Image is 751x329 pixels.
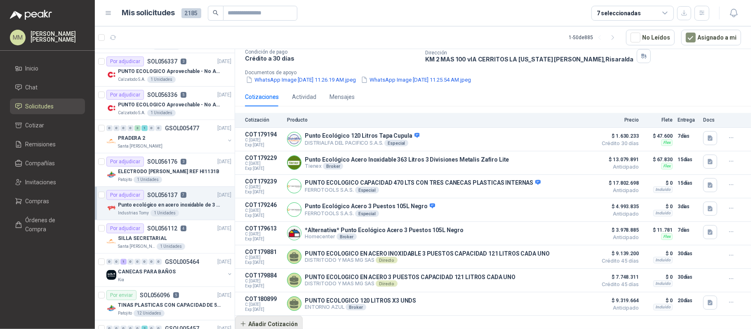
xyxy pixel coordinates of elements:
a: Chat [10,80,85,95]
span: Compras [26,197,49,206]
div: 0 [127,259,134,265]
div: Flex [661,139,673,146]
img: Company Logo [287,132,301,146]
a: Órdenes de Compra [10,212,85,237]
p: 4 [181,226,186,231]
a: Por adjudicarSOL0563365[DATE] Company LogoPUNTO ECOLOGICO Aprovechable - No Aprovechable 20Litros... [95,87,235,120]
span: search [213,10,219,16]
a: Por adjudicarSOL0561763[DATE] Company LogoELECTRODO [PERSON_NAME] REF HI1131BPatojito1 Unidades [95,153,235,187]
p: COT179239 [245,178,282,185]
p: COT179884 [245,272,282,279]
span: Exp: [DATE] [245,307,282,312]
div: 0 [155,125,162,131]
span: $ 1.630.233 [598,131,639,141]
p: PRADERA 2 [118,134,145,142]
a: Invitaciones [10,174,85,190]
p: 3 [181,59,186,64]
span: $ 17.802.698 [598,178,639,188]
div: 0 [127,125,134,131]
div: 0 [155,259,162,265]
img: Company Logo [106,237,116,247]
span: Exp: [DATE] [245,143,282,148]
p: Homecenter [305,233,464,240]
button: Asignado a mi [681,30,741,45]
p: [DATE] [217,291,231,299]
p: Punto Ecológico Acero Inoxidable 363 Litros 3 Divisiones Metalis Zafiro Lite [305,156,509,163]
a: 0 0 1 0 0 0 0 0 GSOL005464[DATE] Company LogoCANECAS PARA BAÑOSKia [106,257,233,283]
span: Órdenes de Compra [26,216,77,234]
p: $ 0 [644,296,673,305]
span: Exp: [DATE] [245,284,282,289]
span: Chat [26,83,38,92]
p: Santa [PERSON_NAME] [118,243,155,250]
div: 1 Unidades [147,76,176,83]
p: 7 días [678,225,698,235]
a: Por adjudicarSOL0561124[DATE] Company LogoSILLA SECRETARIALSanta [PERSON_NAME]1 Unidades [95,220,235,254]
img: Company Logo [106,136,116,146]
p: 30 días [678,272,698,282]
span: 2185 [181,8,201,18]
p: SOL056337 [147,59,177,64]
span: $ 9.139.200 [598,249,639,258]
div: 3 [134,125,141,131]
p: 5 [173,292,179,298]
div: Cotizaciones [245,92,279,101]
p: 20 días [678,296,698,305]
img: Company Logo [106,70,116,80]
a: Por enviarSOL0560965[DATE] Company LogoTINAS PLASTICAS CON CAPACIDAD DE 50 KGPatojito12 Unidades [95,287,235,320]
button: No Leídos [626,30,675,45]
div: Flex [661,233,673,240]
p: Condición de pago [245,49,419,55]
p: 7 [181,192,186,198]
span: Exp: [DATE] [245,260,282,265]
p: [DATE] [217,191,231,199]
span: Remisiones [26,140,56,149]
a: 0 0 0 0 3 1 0 0 GSOL005477[DATE] Company LogoPRADERA 2Santa [PERSON_NAME] [106,123,233,150]
p: COT179613 [245,225,282,232]
div: 1 Unidades [147,110,176,116]
span: $ 3.978.885 [598,225,639,235]
a: Cotizar [10,117,85,133]
span: Inicio [26,64,39,73]
p: Crédito a 30 días [245,55,419,62]
span: $ 9.319.664 [598,296,639,305]
p: Punto Ecológico Acero 3 Puestos 105L Negro [305,203,435,210]
p: PUNTO ECOLOGICO Aprovechable - No Aprovechable 20Litros Blanco - Negro [118,101,221,109]
p: SOL056336 [147,92,177,98]
a: Por adjudicarSOL0563373[DATE] Company LogoPUNTO ECOLOGICO Aprovechable - No Aprovechable 20Litros... [95,53,235,87]
p: [DATE] [217,225,231,233]
span: Cotizar [26,121,45,130]
img: Company Logo [287,203,301,216]
div: Directo [376,257,398,263]
div: Broker [323,163,343,169]
span: C: [DATE] [245,302,282,307]
p: GSOL005477 [165,125,199,131]
p: Kia [118,277,124,283]
p: 15 días [678,178,698,188]
p: DISTRITODO Y MAS MG SAS [305,257,550,263]
p: $ 0 [644,249,673,258]
div: 0 [134,259,141,265]
div: Actividad [292,92,316,101]
p: Punto Ecológico 120 Litros Tapa Cupula [305,132,419,140]
div: Por enviar [106,290,137,300]
p: Producto [287,117,593,123]
p: 15 días [678,155,698,164]
img: Company Logo [287,226,301,240]
span: Exp: [DATE] [245,237,282,242]
p: Cotización [245,117,282,123]
span: C: [DATE] [245,161,282,166]
div: Incluido [653,280,673,287]
div: 0 [148,259,155,265]
div: 1 Unidades [151,210,179,216]
div: 1 Unidades [134,176,162,183]
div: Incluido [653,210,673,216]
span: Invitaciones [26,178,57,187]
a: Inicio [10,61,85,76]
p: $ 11.781 [644,225,673,235]
p: Flete [644,117,673,123]
div: Incluido [653,186,673,193]
p: PUNTO ECOLOGICO CAPACIDAD 470 LTS CON TRES CANECAS PLASTICAS INTERNAS [305,179,541,187]
p: FERROTOOLS S.A.S. [305,210,435,217]
div: 0 [106,259,113,265]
